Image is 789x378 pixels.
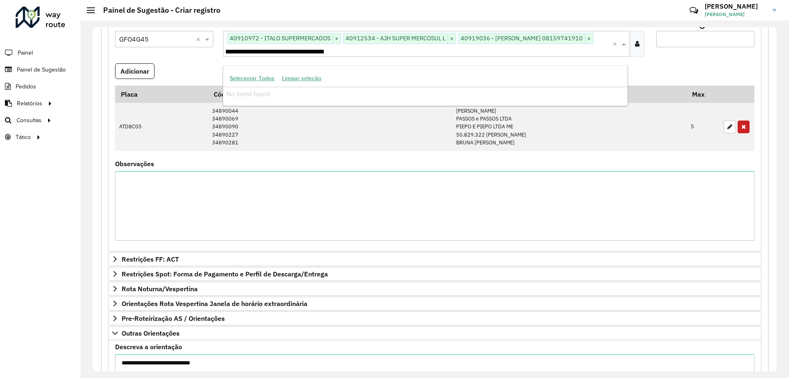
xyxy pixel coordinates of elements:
[115,63,155,79] button: Adicionar
[278,72,325,85] button: Limpar seleção
[115,159,154,169] label: Observações
[228,33,332,43] span: 40910972 - ITALO SUPERMERCADOS
[613,39,620,49] span: Clear all
[115,86,208,103] th: Placa
[687,103,720,151] td: 5
[108,282,761,296] a: Rota Noturna/Vespertina
[585,34,593,44] span: ×
[122,315,225,322] span: Pre-Roteirização AS / Orientações
[685,2,703,19] a: Contato Rápido
[448,34,456,44] span: ×
[16,82,36,91] span: Pedidos
[122,256,179,262] span: Restrições FF: ACT
[687,86,720,103] th: Max
[108,17,761,252] div: Mapas Sugeridos: Placa-Cliente
[208,86,452,103] th: Código Cliente
[459,33,585,43] span: 40919036 - [PERSON_NAME] 08159741910
[705,2,766,10] h3: [PERSON_NAME]
[332,34,341,44] span: ×
[122,330,180,336] span: Outras Orientações
[95,6,220,15] h2: Painel de Sugestão - Criar registro
[226,72,278,85] button: Selecionar Todos
[108,326,761,340] a: Outras Orientações
[16,116,42,125] span: Consultas
[108,297,761,311] a: Orientações Rota Vespertina Janela de horário extraordinária
[122,300,307,307] span: Orientações Rota Vespertina Janela de horário extraordinária
[115,342,182,352] label: Descreva a orientação
[18,49,33,57] span: Painel
[196,34,203,44] span: Clear all
[344,33,448,43] span: 40912534 - AJH SUPER MERCOSUL L
[108,267,761,281] a: Restrições Spot: Forma de Pagamento e Perfil de Descarga/Entrega
[705,11,766,18] span: [PERSON_NAME]
[108,252,761,266] a: Restrições FF: ACT
[122,285,198,292] span: Rota Noturna/Vespertina
[452,103,686,151] td: [PERSON_NAME] PASSOS e PASSOS LTDA PIEPO E PIEPO LTDA ME 50.829.322 [PERSON_NAME] BRUNA [PERSON_N...
[108,311,761,325] a: Pre-Roteirização AS / Orientações
[208,103,452,151] td: 34890044 34890069 34890090 34890227 34890281
[17,99,42,108] span: Relatórios
[17,65,66,74] span: Painel de Sugestão
[115,103,208,151] td: ATD8C05
[223,65,628,106] ng-dropdown-panel: Options list
[122,271,328,277] span: Restrições Spot: Forma de Pagamento e Perfil de Descarga/Entrega
[223,87,627,101] div: No items found
[16,133,31,141] span: Tático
